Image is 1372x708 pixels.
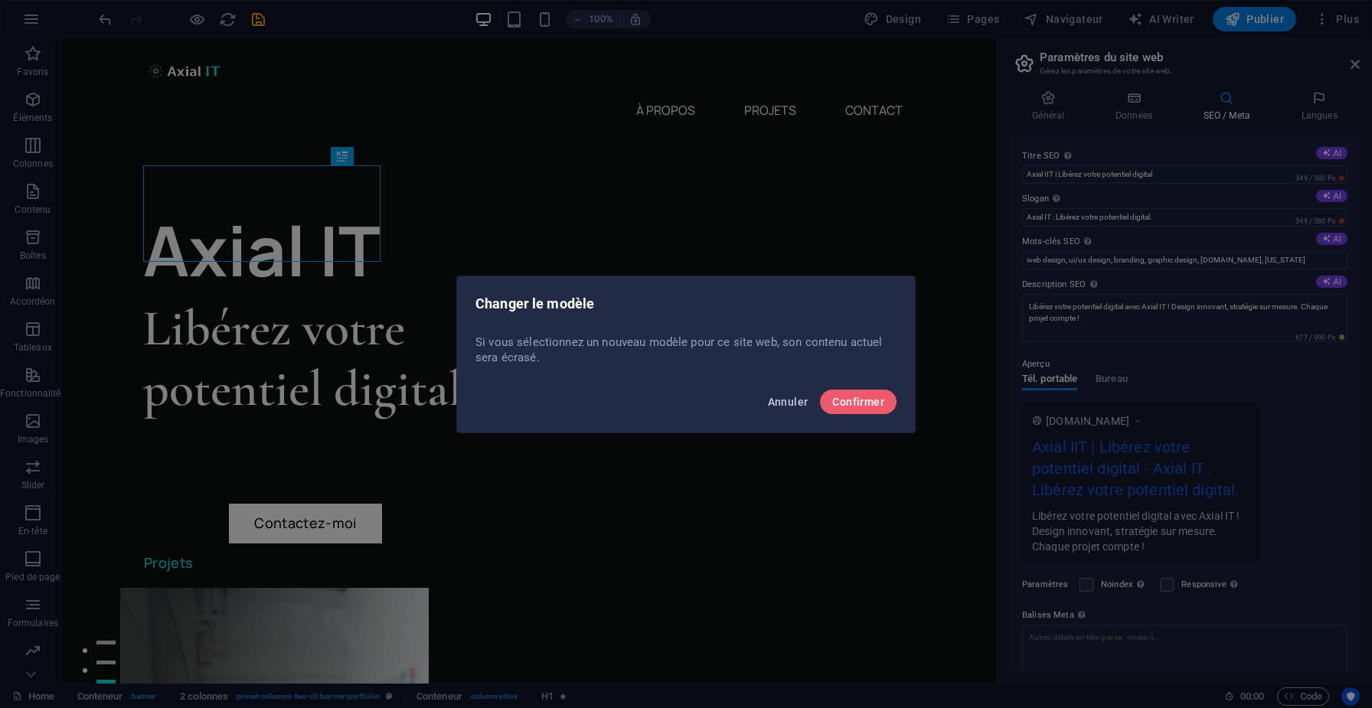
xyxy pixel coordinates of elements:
p: Si vous sélectionnez un nouveau modèle pour ce site web, son contenu actuel sera écrasé. [475,334,897,365]
button: 2 [35,622,54,626]
button: 1 [35,602,54,606]
button: 3 [35,641,54,645]
span: Confirmer [832,396,884,408]
span: Annuler [768,396,808,408]
button: Annuler [762,390,815,414]
h2: Changer le modèle [475,295,897,313]
button: Confirmer [820,390,897,414]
